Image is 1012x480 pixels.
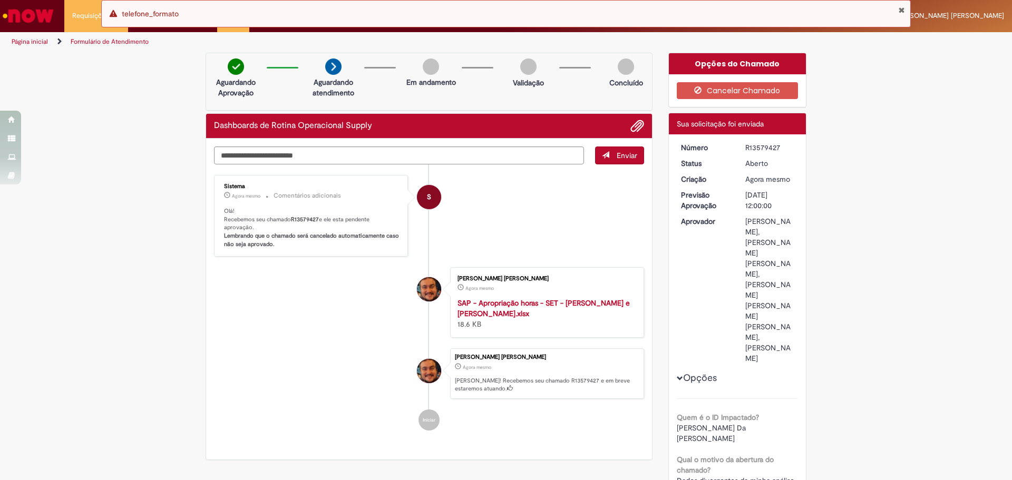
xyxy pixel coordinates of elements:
[8,32,667,52] ul: Trilhas de página
[228,58,244,75] img: check-circle-green.png
[417,277,441,301] div: Luan Elias Benevides De Freitas
[673,174,738,184] dt: Criação
[417,185,441,209] div: System
[423,58,439,75] img: img-circle-grey.png
[308,77,359,98] p: Aguardando atendimento
[463,364,491,370] time: 30/09/2025 05:55:41
[618,58,634,75] img: img-circle-grey.png
[72,11,109,21] span: Requisições
[232,193,260,199] span: Agora mesmo
[214,146,584,164] textarea: Digite sua mensagem aqui...
[617,151,637,160] span: Enviar
[427,184,431,210] span: S
[291,215,319,223] b: R13579427
[12,37,48,46] a: Página inicial
[609,77,643,88] p: Concluído
[210,77,261,98] p: Aguardando Aprovação
[224,183,400,190] div: Sistema
[669,53,806,74] div: Opções do Chamado
[745,190,794,211] div: [DATE] 12:00:00
[745,174,790,184] span: Agora mesmo
[745,158,794,169] div: Aberto
[465,285,494,291] time: 30/09/2025 05:55:40
[122,9,179,18] span: telefone_formato
[458,298,633,329] div: 18.6 KB
[455,354,638,360] div: [PERSON_NAME] [PERSON_NAME]
[417,359,441,383] div: Luan Elias Benevides De Freitas
[463,364,491,370] span: Agora mesmo
[520,58,537,75] img: img-circle-grey.png
[1,5,55,26] img: ServiceNow
[458,276,633,282] div: [PERSON_NAME] [PERSON_NAME]
[677,82,799,99] button: Cancelar Chamado
[673,142,738,153] dt: Número
[898,6,905,14] button: Fechar Notificação
[214,121,372,131] h2: Dashboards de Rotina Operacional Supply Histórico de tíquete
[274,191,341,200] small: Comentários adicionais
[455,377,638,393] p: [PERSON_NAME]! Recebemos seu chamado R13579427 e em breve estaremos atuando.
[630,119,644,133] button: Adicionar anexos
[896,11,1004,20] span: [PERSON_NAME] [PERSON_NAME]
[224,232,401,248] b: Lembrando que o chamado será cancelado automaticamente caso não seja aprovado.
[745,216,794,364] div: [PERSON_NAME], [PERSON_NAME] [PERSON_NAME], [PERSON_NAME] [PERSON_NAME] [PERSON_NAME], [PERSON_NAME]
[745,142,794,153] div: R13579427
[224,207,400,249] p: Olá! Recebemos seu chamado e ele esta pendente aprovação.
[325,58,342,75] img: arrow-next.png
[513,77,544,88] p: Validação
[71,37,149,46] a: Formulário de Atendimento
[406,77,456,87] p: Em andamento
[214,164,644,441] ul: Histórico de tíquete
[677,413,759,422] b: Quem é o ID Impactado?
[673,216,738,227] dt: Aprovador
[677,455,774,475] b: Qual o motivo da abertura do chamado?
[673,190,738,211] dt: Previsão Aprovação
[745,174,790,184] time: 30/09/2025 05:55:41
[595,146,644,164] button: Enviar
[677,119,764,129] span: Sua solicitação foi enviada
[673,158,738,169] dt: Status
[745,174,794,184] div: 30/09/2025 05:55:41
[677,423,748,443] span: [PERSON_NAME] Da [PERSON_NAME]
[458,298,630,318] a: SAP - Apropriação horas - SET - [PERSON_NAME] e [PERSON_NAME].xlsx
[214,348,644,399] li: Luan Elias Benevides De Freitas
[232,193,260,199] time: 30/09/2025 05:55:57
[465,285,494,291] span: Agora mesmo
